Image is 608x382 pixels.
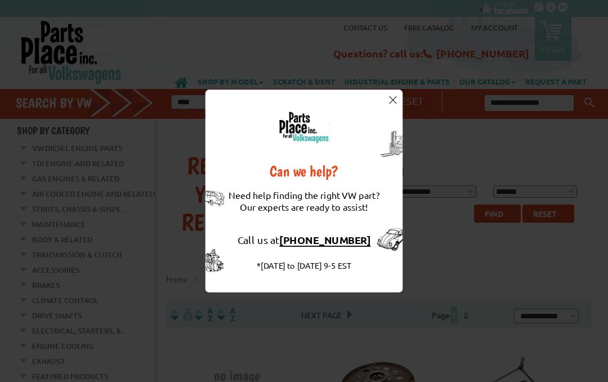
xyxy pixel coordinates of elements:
div: *[DATE] to [DATE] 9-5 EST [229,256,379,271]
strong: [PHONE_NUMBER] [279,233,370,246]
a: Call us at[PHONE_NUMBER] [238,233,371,246]
img: close [389,96,397,104]
div: Need help finding the right VW part? Our experts are ready to assist! [229,179,379,223]
img: logo [278,111,330,143]
div: Can we help? [229,163,379,179]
